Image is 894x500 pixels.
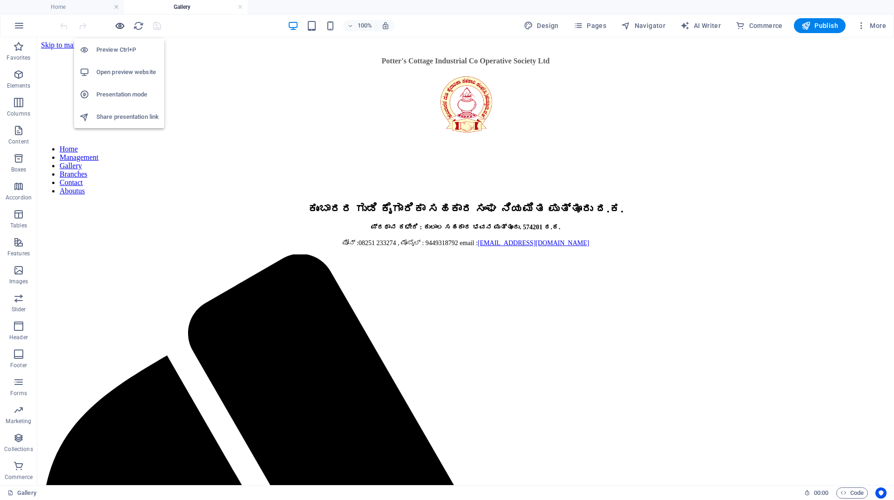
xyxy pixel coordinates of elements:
[124,2,248,12] h4: Gallery
[520,18,562,33] div: Design (Ctrl+Alt+Y)
[804,487,829,499] h6: Session time
[96,67,159,78] h6: Open preview website
[10,390,27,397] p: Forms
[96,44,159,55] h6: Preview Ctrl+P
[343,20,376,31] button: 100%
[8,138,29,145] p: Content
[5,473,33,481] p: Commerce
[10,362,27,369] p: Footer
[133,21,144,31] i: Reload page
[736,21,783,30] span: Commerce
[7,54,30,62] p: Favorites
[6,194,32,201] p: Accordion
[875,487,887,499] button: Usercentrics
[677,18,725,33] button: AI Writer
[794,18,846,33] button: Publish
[7,250,30,257] p: Features
[381,21,390,30] i: On resize automatically adjust zoom level to fit chosen device.
[9,334,28,341] p: Header
[10,222,27,229] p: Tables
[570,18,610,33] button: Pages
[7,110,30,117] p: Columns
[820,489,822,496] span: :
[814,487,828,499] span: 00 00
[853,18,890,33] button: More
[801,21,838,30] span: Publish
[357,20,372,31] h6: 100%
[680,21,721,30] span: AI Writer
[9,278,28,285] p: Images
[12,306,26,313] p: Slider
[836,487,868,499] button: Code
[524,21,559,30] span: Design
[4,445,33,453] p: Collections
[7,82,31,89] p: Elements
[96,89,159,100] h6: Presentation mode
[732,18,786,33] button: Commerce
[96,111,159,123] h6: Share presentation link
[840,487,864,499] span: Code
[133,20,144,31] button: reload
[857,21,886,30] span: More
[11,166,27,173] p: Boxes
[6,418,31,425] p: Marketing
[574,21,606,30] span: Pages
[7,487,36,499] a: Click to cancel selection. Double-click to open Pages
[617,18,669,33] button: Navigator
[4,4,66,12] a: Skip to main content
[520,18,562,33] button: Design
[621,21,665,30] span: Navigator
